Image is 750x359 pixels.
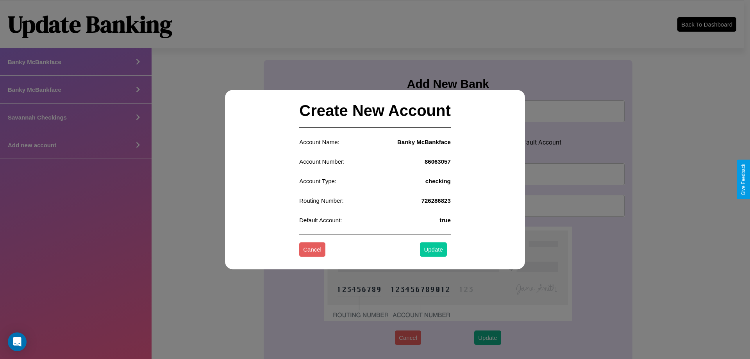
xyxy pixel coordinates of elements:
button: Cancel [299,243,325,257]
h4: Banky McBankface [397,139,451,145]
p: Routing Number: [299,195,343,206]
div: Give Feedback [741,164,746,195]
h4: true [439,217,450,223]
h2: Create New Account [299,94,451,128]
h4: 86063057 [425,158,451,165]
div: Open Intercom Messenger [8,332,27,351]
p: Account Name: [299,137,339,147]
h4: checking [425,178,451,184]
p: Account Number: [299,156,345,167]
p: Account Type: [299,176,336,186]
p: Default Account: [299,215,342,225]
h4: 726286823 [421,197,451,204]
button: Update [420,243,446,257]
